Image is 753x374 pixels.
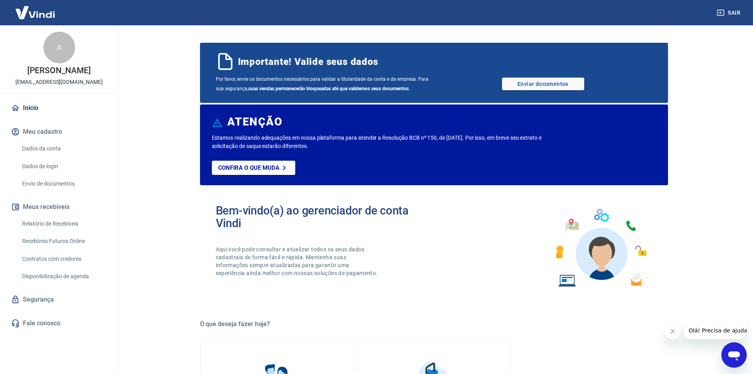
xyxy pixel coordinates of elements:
a: Envio de documentos [19,176,109,192]
button: Meu cadastro [9,123,109,140]
button: Sair [715,6,744,20]
span: Importante! Valide seus dados [238,55,378,68]
a: Disponibilização de agenda [19,268,109,285]
button: Meus recebíveis [9,198,109,216]
iframe: Botão para abrir a janela de mensagens [721,342,747,368]
a: Contratos com credores [19,251,109,267]
a: Dados da conta [19,140,109,157]
p: Aqui você pode consultar e atualizar todos os seus dados cadastrais de forma fácil e rápida. Mant... [216,245,379,277]
span: Por favor, envie os documentos necessários para validar a titularidade da conta e da empresa. Par... [216,74,434,93]
a: Enviar documentos [502,78,584,90]
p: [PERSON_NAME] [27,66,91,75]
span: Olá! Precisa de ajuda? [5,6,66,12]
a: Segurança [9,291,109,308]
a: Início [9,99,109,117]
div: A [43,32,75,63]
h6: ATENÇÃO [227,118,282,126]
a: Relatório de Recebíveis [19,216,109,232]
p: [EMAIL_ADDRESS][DOMAIN_NAME] [15,78,103,86]
b: suas vendas permanecerão bloqueadas até que validemos seus documentos [248,86,409,91]
p: Estamos realizando adequações em nossa plataforma para atender a Resolução BCB nº 150, de [DATE].... [212,134,567,150]
p: Confira o que muda [218,164,279,171]
iframe: Fechar mensagem [665,323,681,339]
a: Recebíveis Futuros Online [19,233,109,249]
img: Imagem de um avatar masculino com diversos icones exemplificando as funcionalidades do gerenciado... [549,204,652,292]
h2: Bem-vindo(a) ao gerenciador de conta Vindi [216,204,434,230]
a: Confira o que muda [212,161,295,175]
a: Dados de login [19,158,109,175]
img: Vindi [9,0,61,25]
h5: O que deseja fazer hoje? [200,320,668,328]
iframe: Mensagem da empresa [684,322,747,339]
a: Fale conosco [9,315,109,332]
